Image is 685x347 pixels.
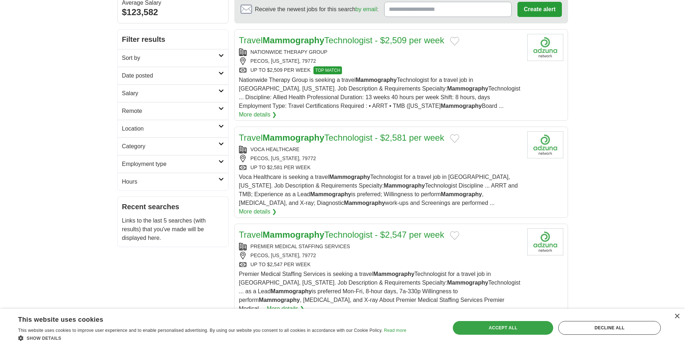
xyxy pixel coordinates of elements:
span: This website uses cookies to improve user experience and to enable personalised advertising. By u... [18,328,383,333]
div: $123,582 [122,6,224,19]
strong: Mammography [263,230,324,240]
a: Sort by [118,49,228,67]
h2: Salary [122,89,218,98]
button: Add to favorite jobs [450,231,459,240]
strong: Mammography [310,191,351,197]
a: Date posted [118,67,228,84]
a: TravelMammographyTechnologist - $2,547 per week [239,230,445,240]
h2: Location [122,124,218,133]
strong: Mammography [441,191,482,197]
strong: Mammography [447,280,488,286]
a: More details ❯ [239,110,277,119]
strong: Mammography [263,35,324,45]
div: UP TO $2,509 PER WEEK [239,66,521,74]
button: Create alert [517,2,562,17]
a: TravelMammographyTechnologist - $2,509 per week [239,35,445,45]
div: This website uses cookies [18,313,388,324]
h2: Date posted [122,71,218,80]
a: Read more, opens a new window [384,328,406,333]
span: TOP MATCH [313,66,342,74]
div: PECOS, [US_STATE], 79772 [239,57,521,65]
h2: Recent searches [122,201,224,212]
iframe: Sign in with Google Dialog [537,7,678,81]
button: Add to favorite jobs [450,134,459,143]
h2: Hours [122,177,218,186]
div: Accept all [453,321,553,335]
h2: Employment type [122,160,218,168]
h2: Sort by [122,54,218,62]
div: NATIONWIDE THERAPY GROUP [239,48,521,56]
a: Employment type [118,155,228,173]
div: Decline all [558,321,661,335]
span: Nationwide Therapy Group is seeking a travel Technologist for a travel job in [GEOGRAPHIC_DATA], ... [239,77,521,109]
div: PREMIER MEDICAL STAFFING SERVICES [239,243,521,250]
button: Add to favorite jobs [450,37,459,45]
img: Company logo [527,131,563,158]
strong: Mammography [263,133,324,142]
strong: Mammography [384,183,425,189]
div: Show details [18,334,406,342]
img: Company logo [527,228,563,255]
strong: Mammography [344,200,385,206]
a: Salary [118,84,228,102]
a: Location [118,120,228,137]
div: PECOS, [US_STATE], 79772 [239,252,521,259]
a: Hours [118,173,228,190]
img: Company logo [527,34,563,61]
a: Category [118,137,228,155]
a: Remote [118,102,228,120]
strong: Mammography [356,77,397,83]
span: Voca Healthcare is seeking a travel Technologist for a travel job in [GEOGRAPHIC_DATA], [US_STATE... [239,174,518,206]
div: Close [674,314,680,319]
span: Show details [27,336,61,341]
div: UP TO $2,581 PER WEEK [239,164,521,171]
strong: Mammography [259,297,300,303]
span: Receive the newest jobs for this search : [255,5,378,14]
h2: Filter results [118,30,228,49]
p: Links to the last 5 searches (with results) that you've made will be displayed here. [122,216,224,242]
strong: Mammography [329,174,370,180]
div: UP TO $2,547 PER WEEK [239,261,521,268]
h2: Remote [122,107,218,115]
a: by email [355,6,377,12]
strong: Mammography [441,103,482,109]
h2: Category [122,142,218,151]
div: PECOS, [US_STATE], 79772 [239,155,521,162]
a: More details ❯ [267,304,305,313]
span: Premier Medical Staffing Services is seeking a travel Technologist for a travel job in [GEOGRAPHI... [239,271,521,312]
strong: Mammography [271,288,312,294]
a: More details ❯ [239,207,277,216]
a: TravelMammographyTechnologist - $2,581 per week [239,133,445,142]
strong: Mammography [447,85,488,92]
div: VOCA HEALTHCARE [239,146,521,153]
strong: Mammography [373,271,415,277]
